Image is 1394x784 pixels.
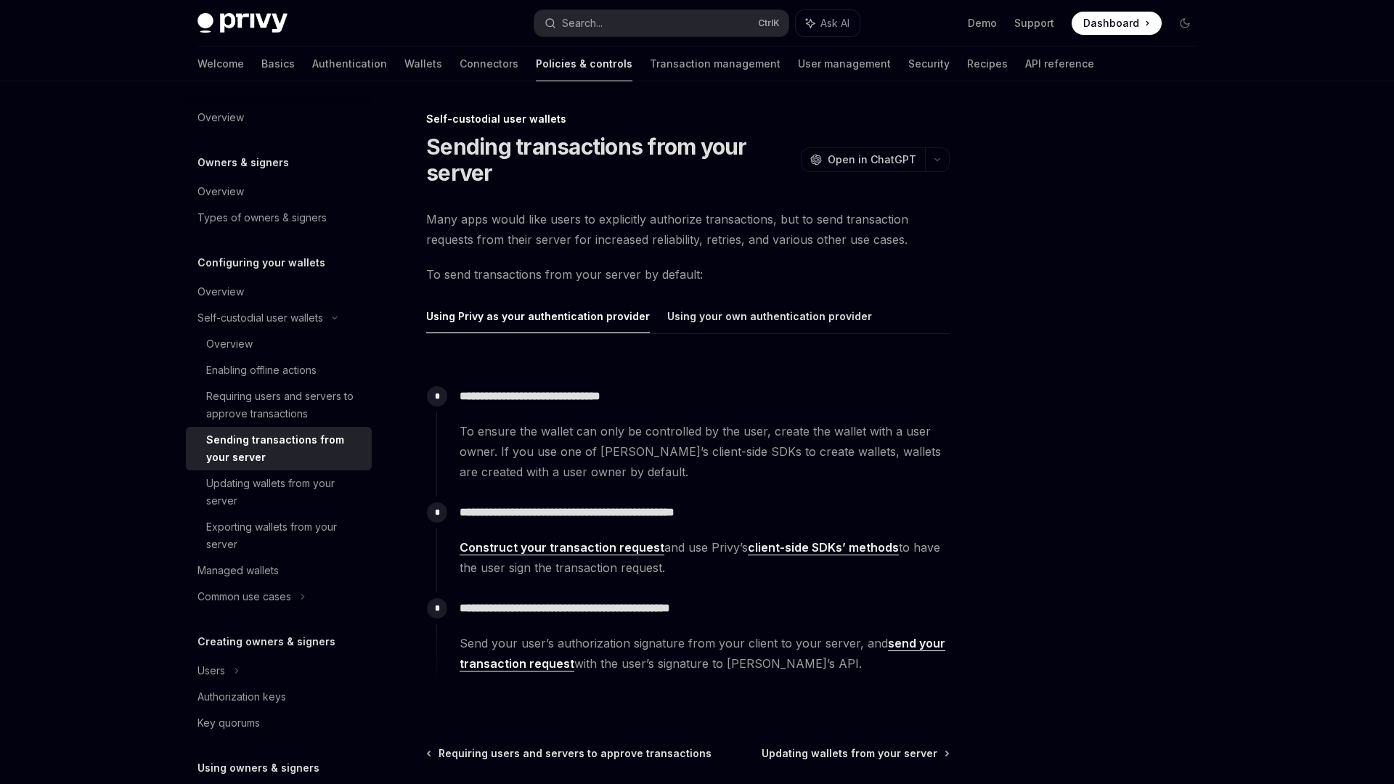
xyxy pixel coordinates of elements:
a: Security [908,46,950,81]
span: Send your user’s authorization signature from your client to your server, and with the user’s sig... [460,633,949,674]
a: Dashboard [1072,12,1162,35]
div: Common use cases [197,588,291,605]
a: Support [1014,16,1054,30]
span: and use Privy’s to have the user sign the transaction request. [460,537,949,578]
a: Updating wallets from your server [762,746,948,761]
span: Ask AI [820,16,849,30]
a: User management [798,46,891,81]
div: Updating wallets from your server [206,475,363,510]
a: Managed wallets [186,558,372,584]
h5: Owners & signers [197,154,289,171]
a: Overview [186,179,372,205]
div: Self-custodial user wallets [426,112,950,126]
div: Overview [206,335,253,353]
span: To ensure the wallet can only be controlled by the user, create the wallet with a user owner. If ... [460,421,949,482]
a: Key quorums [186,710,372,736]
a: Requiring users and servers to approve transactions [186,383,372,427]
div: Self-custodial user wallets [197,309,323,327]
a: Overview [186,331,372,357]
a: Connectors [460,46,518,81]
span: Dashboard [1083,16,1139,30]
div: Key quorums [197,714,260,732]
span: Many apps would like users to explicitly authorize transactions, but to send transaction requests... [426,209,950,250]
a: Overview [186,279,372,305]
a: API reference [1025,46,1094,81]
h5: Using owners & signers [197,759,319,777]
button: Search...CtrlK [534,10,788,36]
button: Using your own authentication provider [667,299,872,333]
div: Sending transactions from your server [206,431,363,466]
div: Users [197,662,225,679]
div: Overview [197,109,244,126]
div: Enabling offline actions [206,362,317,379]
a: Construct your transaction request [460,540,664,555]
a: Overview [186,105,372,131]
span: Updating wallets from your server [762,746,937,761]
div: Search... [562,15,603,32]
a: Requiring users and servers to approve transactions [428,746,712,761]
a: Authentication [312,46,387,81]
a: Types of owners & signers [186,205,372,231]
div: Managed wallets [197,562,279,579]
span: Open in ChatGPT [828,152,916,167]
a: Basics [261,46,295,81]
div: Overview [197,283,244,301]
img: dark logo [197,13,288,33]
a: Wallets [404,46,442,81]
a: Demo [968,16,997,30]
div: Authorization keys [197,688,286,706]
button: Ask AI [796,10,860,36]
a: Welcome [197,46,244,81]
h5: Configuring your wallets [197,254,325,271]
a: Policies & controls [536,46,632,81]
a: Exporting wallets from your server [186,514,372,558]
a: Transaction management [650,46,780,81]
h5: Creating owners & signers [197,633,335,650]
a: Sending transactions from your server [186,427,372,470]
button: Toggle dark mode [1173,12,1197,35]
a: Recipes [967,46,1008,81]
a: client-side SDKs’ methods [748,540,899,555]
h1: Sending transactions from your server [426,134,795,186]
div: Overview [197,183,244,200]
span: To send transactions from your server by default: [426,264,950,285]
a: Updating wallets from your server [186,470,372,514]
div: Types of owners & signers [197,209,327,226]
button: Using Privy as your authentication provider [426,299,650,333]
button: Open in ChatGPT [801,147,925,172]
div: Exporting wallets from your server [206,518,363,553]
div: Requiring users and servers to approve transactions [206,388,363,422]
span: Ctrl K [758,17,780,29]
span: Requiring users and servers to approve transactions [439,746,712,761]
a: Authorization keys [186,684,372,710]
a: Enabling offline actions [186,357,372,383]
